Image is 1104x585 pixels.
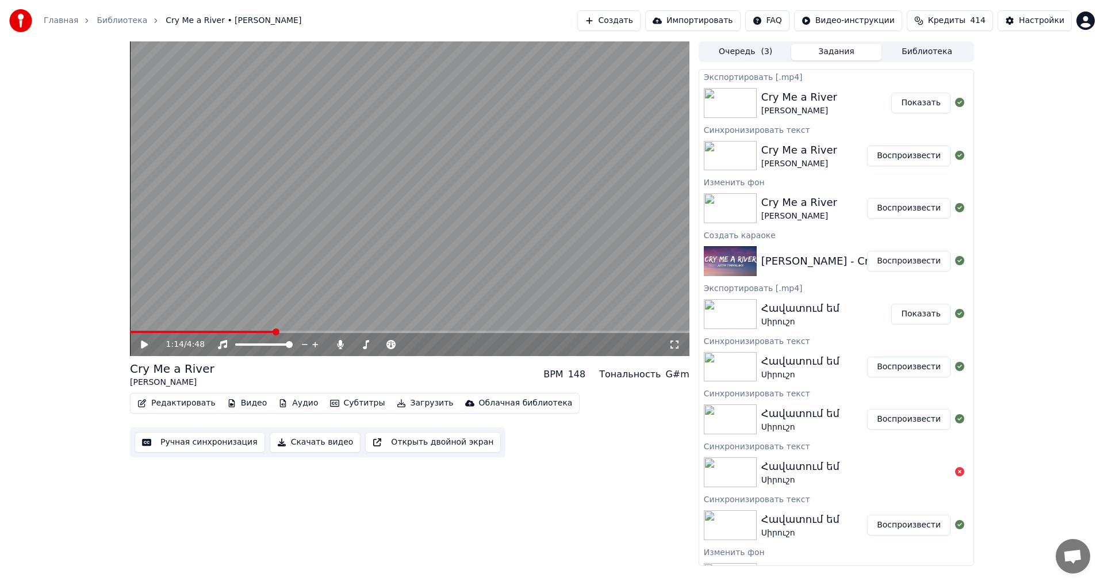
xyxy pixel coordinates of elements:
[700,44,791,60] button: Очередь
[970,15,986,26] span: 414
[867,515,950,536] button: Воспроизвести
[699,492,973,506] div: Синхронизировать текст
[1019,15,1064,26] div: Настройки
[761,46,772,58] span: ( 3 )
[761,458,839,475] div: Հավատում եմ
[761,564,829,580] div: Havatum em
[130,377,214,388] div: [PERSON_NAME]
[135,432,265,453] button: Ручная синхронизация
[761,211,837,222] div: [PERSON_NAME]
[699,175,973,189] div: Изменить фон
[699,70,973,83] div: Экспортировать [.mp4]
[699,228,973,242] div: Создать караоке
[223,395,272,411] button: Видео
[365,432,501,453] button: Открыть двойной экран
[543,368,563,381] div: BPM
[699,334,973,347] div: Синхронизировать текст
[166,15,301,26] span: Cry Me a River • [PERSON_NAME]
[392,395,458,411] button: Загрузить
[9,9,32,32] img: youka
[745,10,789,31] button: FAQ
[274,395,323,411] button: Аудио
[130,361,214,377] div: Cry Me a River
[761,105,837,117] div: [PERSON_NAME]
[867,251,950,272] button: Воспроизвести
[325,395,390,411] button: Субтитры
[665,368,689,381] div: G#m
[761,194,837,211] div: Cry Me a River
[699,439,973,453] div: Синхронизировать текст
[1056,539,1090,573] div: Open chat
[761,89,837,105] div: Cry Me a River
[187,339,205,350] span: 4:48
[761,527,839,539] div: Սիրուշո
[599,368,661,381] div: Тональность
[761,142,837,158] div: Cry Me a River
[761,353,839,369] div: Հավատում եմ
[761,406,839,422] div: Հավատում եմ
[928,15,965,26] span: Кредиты
[867,146,950,166] button: Воспроизвести
[907,10,993,31] button: Кредиты414
[761,475,839,486] div: Սիրուշո
[881,44,972,60] button: Библиотека
[791,44,882,60] button: Задания
[568,368,586,381] div: 148
[645,10,741,31] button: Импортировать
[44,15,301,26] nav: breadcrumb
[761,158,837,170] div: [PERSON_NAME]
[97,15,147,26] a: Библиотека
[761,369,839,381] div: Սիրուշո
[761,300,839,316] div: Հավատում եմ
[699,123,973,136] div: Синхронизировать текст
[998,10,1072,31] button: Настройки
[577,10,641,31] button: Создать
[699,545,973,559] div: Изменить фон
[761,422,839,433] div: Սիրուշո
[699,386,973,400] div: Синхронизировать текст
[867,357,950,377] button: Воспроизвести
[794,10,902,31] button: Видео-инструкции
[761,316,839,328] div: Սիրուշո
[166,339,184,350] span: 1:14
[891,93,950,113] button: Показать
[867,409,950,430] button: Воспроизвести
[479,397,573,409] div: Облачная библиотека
[891,304,950,324] button: Показать
[699,281,973,295] div: Экспортировать [.mp4]
[761,253,934,269] div: [PERSON_NAME] - Cry Me a River
[270,432,361,453] button: Скачать видео
[867,198,950,219] button: Воспроизвести
[133,395,220,411] button: Редактировать
[166,339,194,350] div: /
[761,511,839,527] div: Հավատում եմ
[44,15,78,26] a: Главная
